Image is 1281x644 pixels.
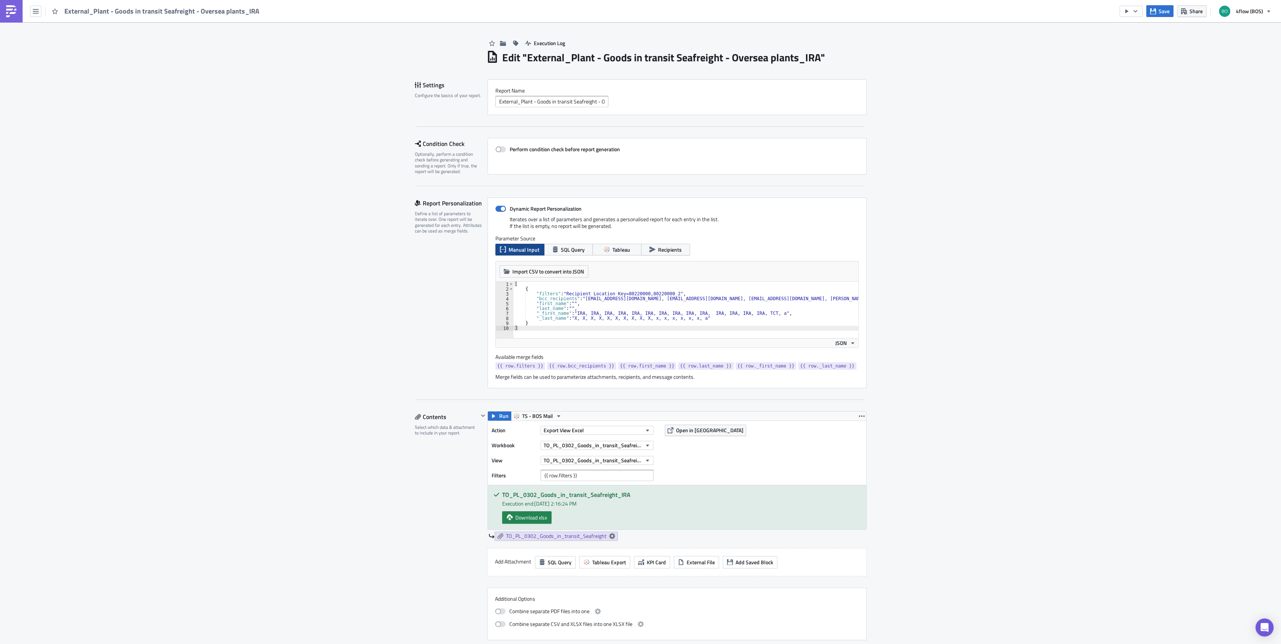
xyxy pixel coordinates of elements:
span: {{ row.last_name }} [680,362,731,370]
span: SQL Query [561,246,585,254]
label: Action [492,425,537,436]
p: - ETA/ETD/ATA/ATD [3,53,359,59]
p: - Article information [3,28,359,34]
button: SQL Query [544,244,593,255]
span: Share [1190,7,1203,15]
button: Recipients [641,244,690,255]
button: Run [488,412,511,421]
span: 4flow (BOS) [1236,7,1263,15]
button: TO_PL_0302_Goods_in_transit_Seafreight_IRA_Schedule [541,441,653,450]
label: Workbook [492,440,537,451]
span: External File [687,558,715,566]
h1: Edit " External_Plant - Goods in transit Seafreight - Oversea plants_IRA " [502,51,825,64]
button: Save [1146,5,1173,17]
button: Tableau Export [579,556,630,568]
input: Filter1=Value1&... [541,470,653,481]
button: Tableau [593,244,641,255]
span: Import CSV to convert into JSON [512,267,584,275]
label: Filters [492,470,537,481]
strong: Dynamic Report Personalization [510,205,582,213]
div: Contents [415,411,478,422]
a: {{ row.last_name }} [678,362,733,370]
button: Import CSV to convert into JSON [500,265,588,278]
span: {{ row._last_name }} [800,362,855,370]
div: Optionally, perform a condition check before generating and sending a report. Only if true, the r... [415,151,483,175]
span: Manual Input [509,246,539,254]
label: Available merge fields [495,354,552,360]
label: View [492,455,537,466]
span: Execution Log [534,39,565,47]
span: JSON [835,339,847,347]
p: - Current carrier [3,36,359,42]
div: Define a list of parameters to iterate over. One report will be generated for each entry. Attribu... [415,211,483,234]
div: 9 [496,321,513,326]
p: attached you find the daily "Goods in transit Seafreight" report for BOS {{ row.first_name }} . [3,11,359,17]
button: TO_PL_0302_Goods_in_transit_Seafreight_IRA [541,456,653,465]
div: Select which data & attachment to include in your report. [415,424,478,436]
span: Recipients [658,246,682,254]
button: 4flow (BOS) [1214,3,1275,20]
button: Export View Excel [541,426,653,435]
span: KPI Card [647,558,666,566]
button: KPI Card [634,556,670,568]
div: Configure the basics of your report. [415,93,483,98]
div: 3 [496,292,513,296]
div: Execution end: [DATE] 2:16:24 PM [502,500,861,507]
button: Hide content [478,411,487,420]
div: 10 [496,326,513,331]
label: Parameter Source [495,235,859,242]
button: Share [1177,5,1206,17]
a: TO_PL_0302_Goods_in_transit_Seafreight [495,532,618,541]
span: External_Plant - Goods in transit Seafreight - Oversea plants_IRA [64,7,260,15]
div: Report Personalization [415,197,487,209]
div: Open Intercom Messenger [1255,618,1273,636]
button: SQL Query [535,556,576,568]
span: Download xlsx [515,513,547,521]
label: Report Nam﻿e [495,87,859,94]
div: 7 [496,311,513,316]
div: Settings [415,79,487,91]
div: Iterates over a list of parameters and generates a personalised report for each entry in the list... [495,216,859,235]
div: 4 [496,296,513,301]
p: - Name of the vessel [3,61,359,67]
a: {{ row.filters }} [495,362,545,370]
span: SQL Query [548,558,571,566]
span: Combine separate CSV and XLSX files into one XLSX file [509,620,632,629]
span: {{ row._first_name }} [737,362,795,370]
div: Merge fields can be used to parameterize attachments, recipients, and message contents. [495,374,859,380]
a: {{ row.bcc_recipients }} [547,362,616,370]
div: 5 [496,301,513,306]
button: External File [674,556,719,568]
label: Additional Options [495,595,859,602]
p: Dear all, [3,3,359,9]
span: Tableau Export [592,558,626,566]
span: TO_PL_0302_Goods_in_transit_Seafreight_IRA_Schedule [544,441,642,449]
span: Add Saved Block [736,558,773,566]
div: 6 [496,306,513,311]
div: 1 [496,282,513,287]
a: {{ row._first_name }} [736,362,797,370]
a: {{ row.first_name }} [618,362,676,370]
button: TS - BOS Mail [511,412,564,421]
span: Open in [GEOGRAPHIC_DATA] [676,426,743,434]
img: Avatar [1218,5,1231,18]
img: PushMetrics [5,5,17,17]
span: TO_PL_0302_Goods_in_transit_Seafreight [506,533,606,539]
strong: Perform condition check before report generation [510,145,620,153]
span: Run [499,412,509,421]
span: TO_PL_0302_Goods_in_transit_Seafreight_IRA [544,456,642,464]
a: {{ row._last_name }} [798,362,856,370]
p: - Container ID [3,44,359,50]
button: JSON [833,339,858,348]
button: Execution Log [521,37,569,49]
div: 8 [496,316,513,321]
span: Save [1159,7,1170,15]
span: TS - BOS Mail [522,412,553,421]
span: {{ row.bcc_recipients }} [549,362,614,370]
body: Rich Text Area. Press ALT-0 for help. [3,3,359,178]
span: {{ row.filters }} [497,362,544,370]
button: Manual Input [495,244,544,255]
span: {{ row.first_name }} [620,362,675,370]
div: Condition Check [415,138,487,149]
div: 2 [496,287,513,292]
